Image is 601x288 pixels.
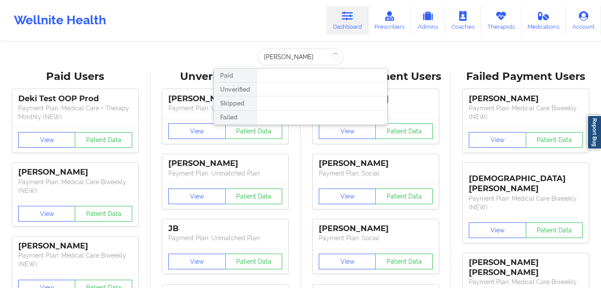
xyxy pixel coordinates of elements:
a: Therapists [481,6,521,35]
p: Payment Plan : Medical Care Biweekly (NEW) [469,104,583,121]
button: View [168,123,226,139]
div: Deki Test OOP Prod [18,94,132,104]
p: Payment Plan : Social [319,234,433,242]
button: Patient Data [375,254,433,269]
div: [PERSON_NAME] [319,159,433,169]
button: Patient Data [75,132,132,148]
p: Payment Plan : Medical Care Biweekly (NEW) [18,251,132,268]
div: [PERSON_NAME] [319,224,433,234]
div: [PERSON_NAME] [168,94,282,104]
a: Account [566,6,601,35]
div: JB [168,224,282,234]
div: Skipped [214,96,256,110]
button: View [469,222,526,238]
button: View [319,123,376,139]
div: [DEMOGRAPHIC_DATA][PERSON_NAME] [469,167,583,194]
a: Coaches [445,6,481,35]
p: Payment Plan : Unmatched Plan [168,169,282,178]
a: Dashboard [327,6,368,35]
button: View [319,254,376,269]
button: Patient Data [75,206,132,222]
button: Patient Data [375,123,433,139]
button: Patient Data [225,254,283,269]
button: View [319,189,376,204]
p: Payment Plan : Medical Care Biweekly (NEW) [18,178,132,195]
button: View [168,254,226,269]
button: View [168,189,226,204]
p: Payment Plan : Unmatched Plan [168,104,282,113]
div: [PERSON_NAME] [PERSON_NAME] [469,258,583,278]
button: View [18,132,76,148]
div: [PERSON_NAME] [18,167,132,177]
p: Payment Plan : Unmatched Plan [168,234,282,242]
a: Report Bug [587,115,601,149]
a: Medications [521,6,566,35]
div: Paid [214,69,256,83]
button: View [18,206,76,222]
div: [PERSON_NAME] [469,94,583,104]
p: Payment Plan : Social [319,169,433,178]
div: Failed [214,111,256,125]
div: Paid Users [6,70,144,83]
div: [PERSON_NAME] [168,159,282,169]
button: Patient Data [375,189,433,204]
a: Prescribers [368,6,411,35]
p: Payment Plan : Medical Care + Therapy Monthly (NEW) [18,104,132,121]
button: Patient Data [526,132,583,148]
a: Admins [411,6,445,35]
button: Patient Data [225,189,283,204]
div: Unverified Users [157,70,295,83]
button: View [469,132,526,148]
p: Payment Plan : Medical Care Biweekly (NEW) [469,194,583,212]
button: Patient Data [225,123,283,139]
div: Unverified [214,83,256,96]
div: [PERSON_NAME] [18,241,132,251]
button: Patient Data [526,222,583,238]
div: Failed Payment Users [457,70,595,83]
